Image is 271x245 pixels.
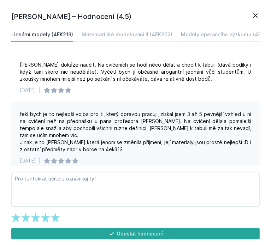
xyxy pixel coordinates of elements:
[20,87,36,94] div: [DATE]
[20,111,251,153] div: řekl bych je to nejlepší volba pro ti, který opravdu pracuji, získal jsem 3 až 5 pevnější vzhled ...
[20,61,251,82] div: [PERSON_NAME] dokáže naučit. Na cvičeních se hodí něco dělat a chodit k tabuli (dává bodíky i kdy...
[39,87,41,94] div: |
[39,157,41,164] div: |
[20,157,36,164] div: [DATE]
